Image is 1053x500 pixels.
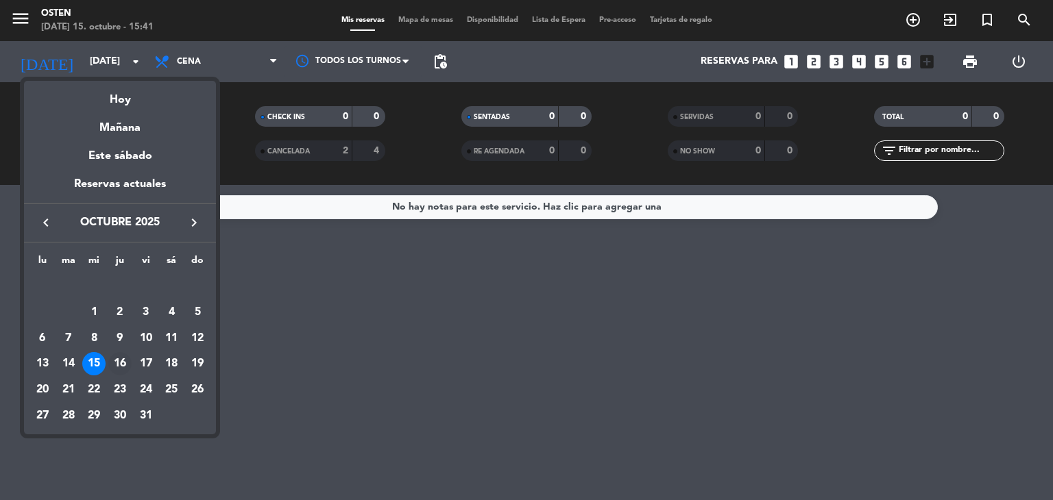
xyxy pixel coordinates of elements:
[81,299,107,325] td: 1 de octubre de 2025
[24,81,216,109] div: Hoy
[184,351,210,377] td: 19 de octubre de 2025
[107,377,133,403] td: 23 de octubre de 2025
[29,351,56,377] td: 13 de octubre de 2025
[134,352,158,375] div: 17
[31,352,54,375] div: 13
[81,403,107,429] td: 29 de octubre de 2025
[107,325,133,351] td: 9 de octubre de 2025
[134,378,158,401] div: 24
[81,377,107,403] td: 22 de octubre de 2025
[160,352,183,375] div: 18
[184,253,210,274] th: domingo
[82,378,106,401] div: 22
[133,325,159,351] td: 10 de octubre de 2025
[108,352,132,375] div: 16
[107,403,133,429] td: 30 de octubre de 2025
[56,403,82,429] td: 28 de octubre de 2025
[56,325,82,351] td: 7 de octubre de 2025
[133,377,159,403] td: 24 de octubre de 2025
[31,378,54,401] div: 20
[31,327,54,350] div: 6
[133,299,159,325] td: 3 de octubre de 2025
[57,404,80,427] div: 28
[107,299,133,325] td: 2 de octubre de 2025
[108,301,132,324] div: 2
[58,214,182,232] span: octubre 2025
[57,352,80,375] div: 14
[186,327,209,350] div: 12
[160,301,183,324] div: 4
[186,214,202,231] i: keyboard_arrow_right
[133,253,159,274] th: viernes
[133,351,159,377] td: 17 de octubre de 2025
[182,214,206,232] button: keyboard_arrow_right
[184,299,210,325] td: 5 de octubre de 2025
[186,352,209,375] div: 19
[81,351,107,377] td: 15 de octubre de 2025
[107,253,133,274] th: jueves
[82,301,106,324] div: 1
[24,175,216,203] div: Reservas actuales
[38,214,54,231] i: keyboard_arrow_left
[29,325,56,351] td: 6 de octubre de 2025
[159,299,185,325] td: 4 de octubre de 2025
[108,404,132,427] div: 30
[29,273,210,299] td: OCT.
[57,327,80,350] div: 7
[159,351,185,377] td: 18 de octubre de 2025
[81,253,107,274] th: miércoles
[186,378,209,401] div: 26
[82,352,106,375] div: 15
[31,404,54,427] div: 27
[159,325,185,351] td: 11 de octubre de 2025
[56,253,82,274] th: martes
[133,403,159,429] td: 31 de octubre de 2025
[57,378,80,401] div: 21
[134,327,158,350] div: 10
[186,301,209,324] div: 5
[29,403,56,429] td: 27 de octubre de 2025
[134,301,158,324] div: 3
[82,327,106,350] div: 8
[159,253,185,274] th: sábado
[24,109,216,137] div: Mañana
[29,377,56,403] td: 20 de octubre de 2025
[159,377,185,403] td: 25 de octubre de 2025
[108,378,132,401] div: 23
[108,327,132,350] div: 9
[81,325,107,351] td: 8 de octubre de 2025
[56,377,82,403] td: 21 de octubre de 2025
[82,404,106,427] div: 29
[184,377,210,403] td: 26 de octubre de 2025
[56,351,82,377] td: 14 de octubre de 2025
[134,404,158,427] div: 31
[29,253,56,274] th: lunes
[107,351,133,377] td: 16 de octubre de 2025
[184,325,210,351] td: 12 de octubre de 2025
[34,214,58,232] button: keyboard_arrow_left
[160,327,183,350] div: 11
[24,137,216,175] div: Este sábado
[160,378,183,401] div: 25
